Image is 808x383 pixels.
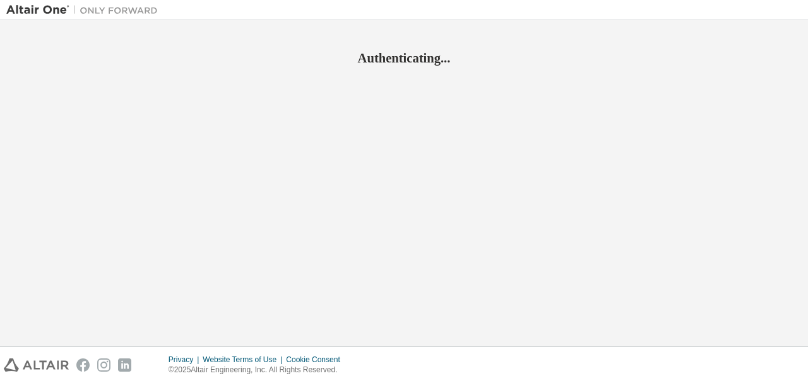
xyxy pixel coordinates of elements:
img: Altair One [6,4,164,16]
div: Cookie Consent [286,355,347,365]
h2: Authenticating... [6,50,802,66]
img: altair_logo.svg [4,358,69,372]
img: instagram.svg [97,358,110,372]
p: © 2025 Altair Engineering, Inc. All Rights Reserved. [169,365,348,375]
div: Privacy [169,355,203,365]
div: Website Terms of Use [203,355,286,365]
img: linkedin.svg [118,358,131,372]
img: facebook.svg [76,358,90,372]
